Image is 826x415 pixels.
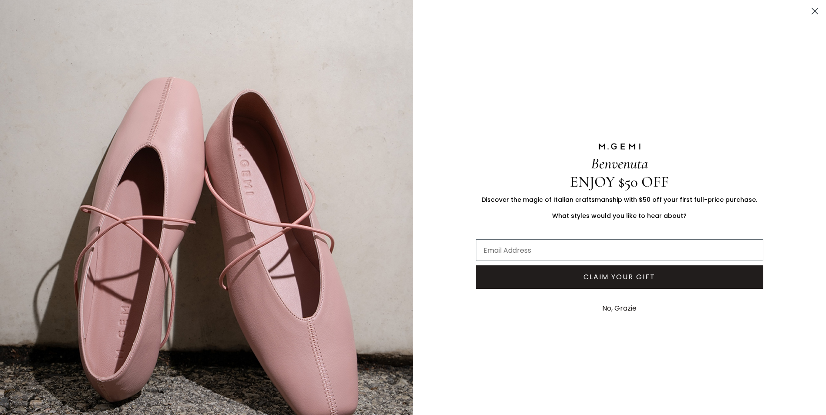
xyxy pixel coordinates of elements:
[476,265,763,289] button: CLAIM YOUR GIFT
[598,298,641,319] button: No, Grazie
[807,3,823,19] button: Close dialog
[598,143,641,151] img: M.GEMI
[552,211,687,220] span: What styles would you like to hear about?
[570,173,669,191] span: ENJOY $50 OFF
[482,195,757,204] span: Discover the magic of Italian craftsmanship with $50 off your first full-price purchase.
[591,154,648,173] span: Benvenuta
[476,239,763,261] input: Email Address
